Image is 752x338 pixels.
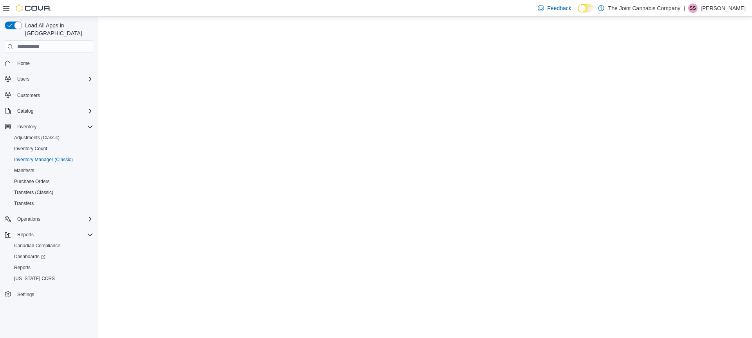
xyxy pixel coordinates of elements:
span: Inventory Manager (Classic) [14,156,73,163]
span: Manifests [14,167,34,174]
img: Cova [16,4,51,12]
span: Inventory Count [11,144,93,153]
button: Transfers [8,198,96,209]
span: Inventory [17,124,36,130]
span: Users [17,76,29,82]
button: Users [14,74,33,84]
button: Catalog [14,106,36,116]
span: Reports [14,264,31,271]
span: Purchase Orders [11,177,93,186]
button: Adjustments (Classic) [8,132,96,143]
a: Adjustments (Classic) [11,133,63,142]
span: Inventory Manager (Classic) [11,155,93,164]
span: Canadian Compliance [14,243,60,249]
button: Inventory Count [8,143,96,154]
span: Transfers [14,200,34,207]
a: [US_STATE] CCRS [11,274,58,283]
span: Feedback [547,4,571,12]
button: [US_STATE] CCRS [8,273,96,284]
input: Dark Mode [578,4,594,13]
span: Operations [14,214,93,224]
button: Inventory Manager (Classic) [8,154,96,165]
span: Home [14,58,93,68]
button: Inventory [14,122,40,131]
a: Inventory Count [11,144,51,153]
span: Transfers (Classic) [11,188,93,197]
span: Catalog [14,106,93,116]
span: [US_STATE] CCRS [14,275,55,282]
nav: Complex example [5,54,93,320]
a: Feedback [535,0,574,16]
a: Reports [11,263,34,272]
button: Reports [2,229,96,240]
span: Home [17,60,30,67]
button: Manifests [8,165,96,176]
span: Canadian Compliance [11,241,93,250]
span: Adjustments (Classic) [14,135,60,141]
span: Settings [17,291,34,298]
span: Transfers (Classic) [14,189,53,196]
span: Dashboards [14,253,45,260]
span: SS [690,4,696,13]
span: Purchase Orders [14,178,50,185]
span: Operations [17,216,40,222]
button: Inventory [2,121,96,132]
button: Operations [2,214,96,225]
span: Dashboards [11,252,93,261]
span: Reports [14,230,93,239]
button: Transfers (Classic) [8,187,96,198]
span: Catalog [17,108,33,114]
button: Settings [2,289,96,300]
a: Purchase Orders [11,177,53,186]
span: Reports [17,232,34,238]
span: Users [14,74,93,84]
span: Inventory Count [14,146,47,152]
span: Load All Apps in [GEOGRAPHIC_DATA] [22,22,93,37]
span: Washington CCRS [11,274,93,283]
button: Customers [2,89,96,101]
button: Operations [14,214,43,224]
a: Canadian Compliance [11,241,63,250]
p: | [683,4,685,13]
span: Transfers [11,199,93,208]
span: Settings [14,289,93,299]
span: Manifests [11,166,93,175]
a: Customers [14,91,43,100]
a: Transfers [11,199,37,208]
a: Dashboards [11,252,49,261]
span: Adjustments (Classic) [11,133,93,142]
button: Home [2,58,96,69]
span: Inventory [14,122,93,131]
button: Catalog [2,106,96,117]
a: Dashboards [8,251,96,262]
a: Settings [14,290,37,299]
button: Reports [8,262,96,273]
button: Purchase Orders [8,176,96,187]
button: Canadian Compliance [8,240,96,251]
a: Home [14,59,33,68]
button: Users [2,74,96,84]
p: The Joint Cannabis Company [608,4,680,13]
button: Reports [14,230,37,239]
a: Inventory Manager (Classic) [11,155,76,164]
span: Reports [11,263,93,272]
div: Sagar Sanghera [688,4,698,13]
p: [PERSON_NAME] [701,4,746,13]
span: Customers [14,90,93,100]
a: Manifests [11,166,37,175]
a: Transfers (Classic) [11,188,56,197]
span: Customers [17,92,40,99]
